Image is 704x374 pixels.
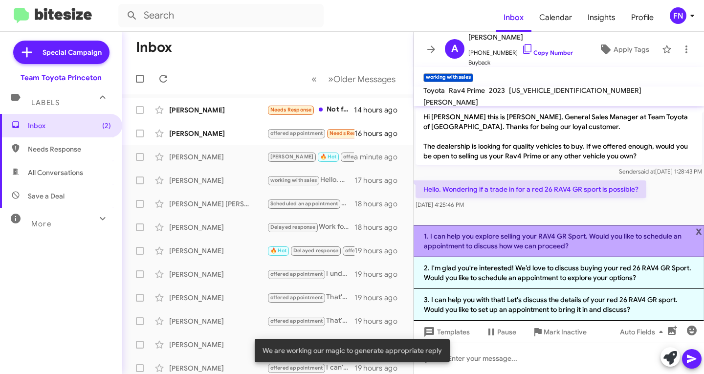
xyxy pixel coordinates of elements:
[330,130,371,136] span: Needs Response
[354,129,405,138] div: 16 hours ago
[270,271,323,277] span: offered appointment
[267,245,354,256] div: You may use our online estimator if you do not want to visit with us: [URL][DOMAIN_NAME]
[102,121,111,131] span: (2)
[270,318,323,324] span: offered appointment
[270,247,287,254] span: 🔥 Hot
[322,69,401,89] button: Next
[169,199,267,209] div: [PERSON_NAME] [PERSON_NAME]
[623,3,661,32] a: Profile
[522,49,573,56] a: Copy Number
[614,41,649,58] span: Apply Tags
[328,73,333,85] span: »
[354,152,405,162] div: a minute ago
[661,7,693,24] button: FN
[496,3,531,32] a: Inbox
[354,105,405,115] div: 14 hours ago
[468,43,573,58] span: [PHONE_NUMBER]
[311,73,317,85] span: «
[263,346,442,355] span: We are working our magic to generate appropriate reply
[509,86,641,95] span: [US_VEHICLE_IDENTIFICATION_NUMBER]
[343,154,396,160] span: offered appointment
[354,269,405,279] div: 19 hours ago
[580,3,623,32] a: Insights
[638,168,655,175] span: said at
[293,247,338,254] span: Delayed response
[267,104,354,115] div: Not for sale.
[169,105,267,115] div: [PERSON_NAME]
[619,168,702,175] span: Sender [DATE] 1:28:43 PM
[306,69,401,89] nav: Page navigation example
[21,73,102,83] div: Team Toyota Princeton
[270,294,323,301] span: offered appointment
[354,176,405,185] div: 17 hours ago
[590,41,657,58] button: Apply Tags
[28,168,83,177] span: All Conversations
[267,151,354,162] div: Absolutely! [DATE] sounds great.
[414,323,478,341] button: Templates
[414,289,704,321] li: 3. I can help you with that! Let's discuss the details of your red 26 RAV4 GR sport. Would you li...
[524,323,594,341] button: Mark Inactive
[354,222,405,232] div: 18 hours ago
[28,191,65,201] span: Save a Deal
[169,363,267,373] div: [PERSON_NAME]
[136,40,172,55] h1: Inbox
[451,41,458,57] span: A
[118,4,324,27] input: Search
[28,144,111,154] span: Needs Response
[416,108,702,165] p: Hi [PERSON_NAME] this is [PERSON_NAME], General Sales Manager at Team Toyota of [GEOGRAPHIC_DATA]...
[345,247,398,254] span: offered appointment
[169,316,267,326] div: [PERSON_NAME]
[416,201,464,208] span: [DATE] 4:25:46 PM
[13,41,110,64] a: Special Campaign
[544,323,587,341] span: Mark Inactive
[670,7,686,24] div: FN
[423,86,445,95] span: Toyota
[169,129,267,138] div: [PERSON_NAME]
[423,73,473,82] small: working with sales
[421,323,470,341] span: Templates
[267,221,354,233] div: Work for you.
[169,222,267,232] div: [PERSON_NAME]
[696,225,702,237] span: x
[320,154,337,160] span: 🔥 Hot
[414,225,704,257] li: 1. I can help you explore selling your RAV4 GR Sport. Would you like to schedule an appointment t...
[267,175,354,186] div: Hello. Wondering if a trade in for a red 26 RAV4 GR sport is possible?
[270,154,314,160] span: [PERSON_NAME]
[354,316,405,326] div: 19 hours ago
[620,323,667,341] span: Auto Fields
[267,268,354,280] div: I understand your preference! Would you be open to discussing its value and exploring options fur...
[28,121,111,131] span: Inbox
[267,292,354,303] div: That's great to hear! When would you be available to bring your vehicle in for an appraisal?
[497,323,516,341] span: Pause
[169,340,267,350] div: [PERSON_NAME]
[468,31,573,43] span: [PERSON_NAME]
[267,198,354,209] div: Thank you!
[31,220,51,228] span: More
[267,128,354,139] div: I’m free [DATE] afternoon, around 3 or 4 p.m., if that works for you.
[169,269,267,279] div: [PERSON_NAME]
[169,293,267,303] div: [PERSON_NAME]
[423,98,478,107] span: [PERSON_NAME]
[267,315,354,327] div: That's great to hear! Let's schedule a time for you to bring in your Rav4 Prime so we can discuss...
[612,323,675,341] button: Auto Fields
[354,199,405,209] div: 18 hours ago
[270,200,338,207] span: Scheduled an appointment
[333,74,396,85] span: Older Messages
[354,246,405,256] div: 19 hours ago
[416,180,646,198] p: Hello. Wondering if a trade in for a red 26 RAV4 GR sport is possible?
[414,257,704,289] li: 2. I'm glad you're interested! We’d love to discuss buying your red 26 RAV4 GR Sport. Would you l...
[270,177,317,183] span: working with sales
[354,293,405,303] div: 19 hours ago
[43,47,102,57] span: Special Campaign
[169,176,267,185] div: [PERSON_NAME]
[270,107,312,113] span: Needs Response
[449,86,485,95] span: Rav4 Prime
[489,86,505,95] span: 2023
[270,130,323,136] span: offered appointment
[468,58,573,67] span: Buyback
[531,3,580,32] a: Calendar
